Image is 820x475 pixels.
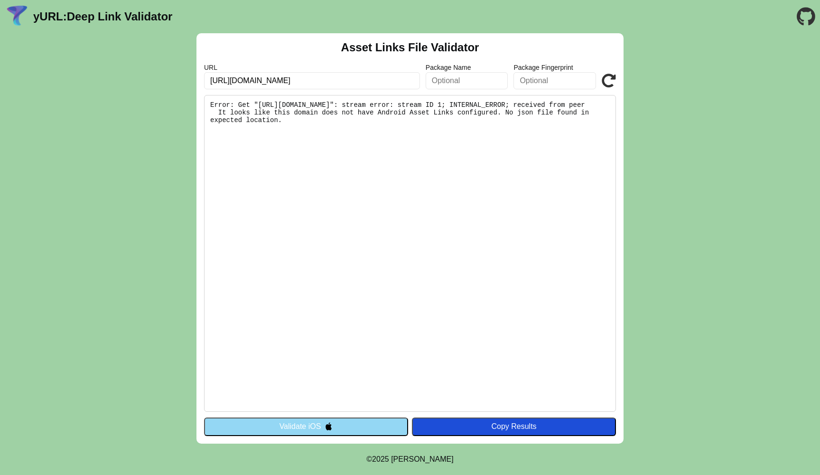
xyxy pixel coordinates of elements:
[5,4,29,29] img: yURL Logo
[391,455,454,463] a: Michael Ibragimchayev's Personal Site
[366,444,453,475] footer: ©
[204,418,408,436] button: Validate iOS
[513,64,596,71] label: Package Fingerprint
[417,422,611,431] div: Copy Results
[426,64,508,71] label: Package Name
[325,422,333,430] img: appleIcon.svg
[33,10,172,23] a: yURL:Deep Link Validator
[372,455,389,463] span: 2025
[204,64,420,71] label: URL
[412,418,616,436] button: Copy Results
[513,72,596,89] input: Optional
[204,72,420,89] input: Required
[204,95,616,412] pre: Error: Get "[URL][DOMAIN_NAME]": stream error: stream ID 1; INTERNAL_ERROR; received from peer It...
[341,41,479,54] h2: Asset Links File Validator
[426,72,508,89] input: Optional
